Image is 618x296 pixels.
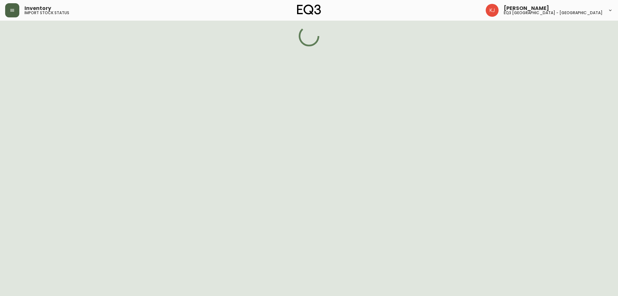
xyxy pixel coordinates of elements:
[24,6,51,11] span: Inventory
[24,11,69,15] h5: import stock status
[504,6,549,11] span: [PERSON_NAME]
[486,4,499,17] img: 24a625d34e264d2520941288c4a55f8e
[504,11,603,15] h5: eq3 [GEOGRAPHIC_DATA] - [GEOGRAPHIC_DATA]
[297,5,321,15] img: logo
